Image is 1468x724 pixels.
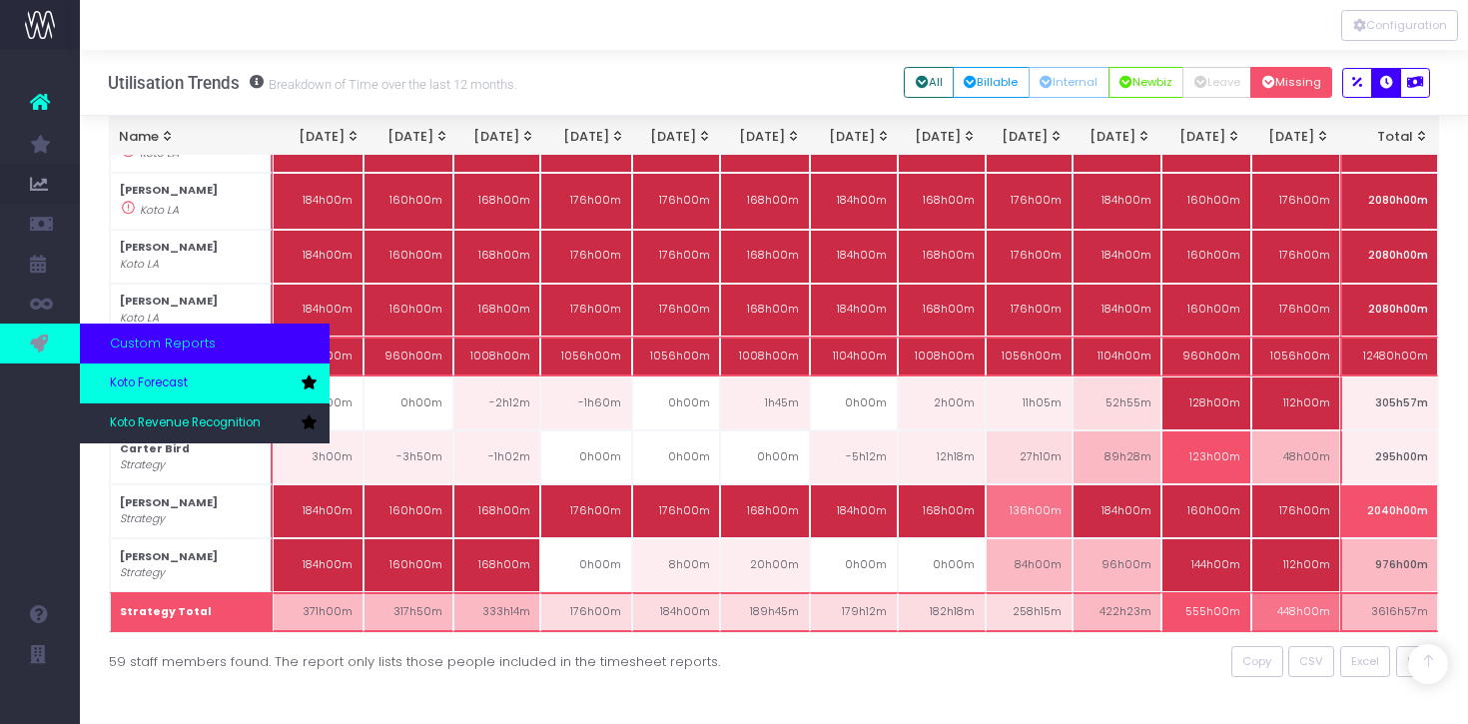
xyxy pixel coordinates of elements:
td: 2080h00m [1340,173,1438,230]
td: 976h00m [1340,538,1438,592]
div: [DATE] [998,127,1064,147]
td: 160h00m [364,230,454,284]
td: 27h10m [986,430,1073,484]
td: 184h00m [273,538,364,592]
td: 176h00m [540,173,632,230]
button: Excel [1340,646,1391,677]
td: 168h00m [453,538,540,592]
td: 176h00m [632,173,720,230]
th: Oct 25: activate to sort column ascending [1074,117,1162,158]
th: Dec 25: activate to sort column ascending [1251,117,1341,158]
td: 184h00m [273,284,364,338]
td: 0h00m [364,376,454,430]
span: CSV [1299,653,1323,670]
button: Internal [1029,67,1109,98]
td: 184h00m [1073,173,1161,230]
td: 2080h00m [1340,284,1438,338]
button: All [904,67,954,98]
div: [DATE] [1084,127,1151,147]
td: 144h00m [1161,538,1250,592]
div: [DATE] [556,127,625,147]
td: 168h00m [453,484,540,538]
td: 176h00m [632,484,720,538]
td: 184h00m [632,592,720,632]
td: 184h00m [273,484,364,538]
td: 160h00m [1161,230,1250,284]
td: 182h18m [898,592,985,632]
a: Koto Forecast [80,363,330,403]
td: 160h00m [1161,484,1250,538]
td: 176h00m [540,484,632,538]
td: 176h00m [986,173,1073,230]
th: Total: activate to sort column ascending [1340,117,1438,158]
button: Newbiz [1108,67,1184,98]
th: Strategy Total [110,592,273,632]
td: 160h00m [364,284,454,338]
td: 160h00m [1161,284,1250,338]
th: May 25: activate to sort column ascending [635,117,723,158]
td: 168h00m [898,173,985,230]
td: 0h00m [540,430,632,484]
button: CSV [1288,646,1335,677]
h3: Utilisation Trends [108,73,517,93]
td: -1h60m [540,376,632,430]
td: 0h00m [632,376,720,430]
td: 960h00m [1161,337,1250,376]
td: 371h00m [273,592,364,632]
strong: [PERSON_NAME] [120,294,218,309]
td: 184h00m [1073,284,1161,338]
td: 2080h00m [1340,230,1438,284]
td: 176h00m [1251,284,1340,338]
td: 1104h00m [810,337,898,376]
div: 59 staff members found. The report only lists those people included in the timesheet reports. [109,646,759,671]
td: 1056h00m [632,337,720,376]
div: [DATE] [293,127,361,147]
th: Sep 25: activate to sort column ascending [987,117,1073,158]
span: Koto Forecast [110,374,188,392]
span: Koto Revenue Recognition [110,414,261,432]
td: 168h00m [898,484,985,538]
td: 112h00m [1251,538,1340,592]
td: 160h00m [364,173,454,230]
td: 2h00m [898,376,985,430]
td: 1008h00m [720,337,809,376]
i: Koto LA [120,257,159,273]
img: images/default_profile_image.png [25,684,55,714]
th: Name: activate to sort column ascending [109,117,282,158]
td: 8h00m [632,538,720,592]
td: 0h00m [540,538,632,592]
td: -5h12m [810,430,898,484]
td: 333h14m [453,592,540,632]
td: 184h00m [810,284,898,338]
td: 96h00m [1073,538,1161,592]
th: Nov 25: activate to sort column ascending [1162,117,1251,158]
td: 179h12m [810,592,898,632]
td: 160h00m [364,538,454,592]
td: 168h00m [720,484,809,538]
td: 176h00m [540,284,632,338]
td: -3h50m [364,430,454,484]
td: 0h00m [810,538,898,592]
td: 112h00m [1251,376,1340,430]
td: 448h00m [1251,592,1340,632]
i: Strategy [120,511,165,527]
td: 1056h00m [540,337,632,376]
td: 184h00m [810,173,898,230]
td: 52h55m [1073,376,1161,430]
td: 11h05m [986,376,1073,430]
span: Custom Reports [110,334,216,354]
td: 184h00m [273,230,364,284]
td: 84h00m [986,538,1073,592]
td: 176h00m [632,230,720,284]
td: 168h00m [453,173,540,230]
td: 123h00m [1161,430,1250,484]
td: 295h00m [1340,430,1438,484]
button: Copy [1231,646,1283,677]
button: Missing [1250,67,1332,98]
i: Koto LA [140,203,179,219]
td: 176h00m [1251,484,1340,538]
div: [DATE] [821,127,890,147]
td: -2h12m [453,376,540,430]
td: 168h00m [720,230,809,284]
td: 1056h00m [986,337,1073,376]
